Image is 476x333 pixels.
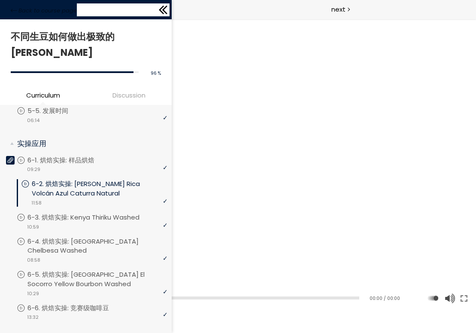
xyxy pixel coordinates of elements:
[31,199,42,207] span: 11:58
[27,290,39,297] span: 10:29
[26,90,60,100] span: Curriculum
[442,267,455,291] button: Volume
[27,237,167,256] p: 6-4. 烘焙实操: [GEOGRAPHIC_DATA] Chelbesa Washed
[425,267,441,291] div: Change playback rate
[331,4,346,14] span: next
[18,6,77,15] span: Back to course page
[32,179,167,198] p: 6-2. 烘焙实操: [PERSON_NAME] Rica Volcán Azul Caturra Natural
[27,223,39,231] span: 10:59
[11,6,77,15] a: Back to course page
[27,314,39,321] span: 13:32
[151,70,161,76] span: 96 %
[27,303,126,313] p: 6-6. 烘焙实操: 竞赛级咖啡豆
[88,90,170,100] span: Discussion
[27,156,112,165] p: 6-1. 烘焙实操: 样品烘焙
[27,257,40,264] span: 08:58
[427,267,440,291] button: Play back rate
[27,213,157,222] p: 6-3. 烘焙实操: Kenya Thiriku Washed
[27,106,85,116] p: 5-5. 发展时间
[17,138,161,149] p: 实操应用
[27,117,39,124] span: 06:14
[27,166,40,173] span: 09:29
[27,270,167,289] p: 6-5. 烘焙实操: [GEOGRAPHIC_DATA] El Socorro Yellow Bourbon Washed
[367,276,400,283] div: 00:00 / 00:00
[11,29,157,61] h1: 不同生豆如何做出极致的[PERSON_NAME]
